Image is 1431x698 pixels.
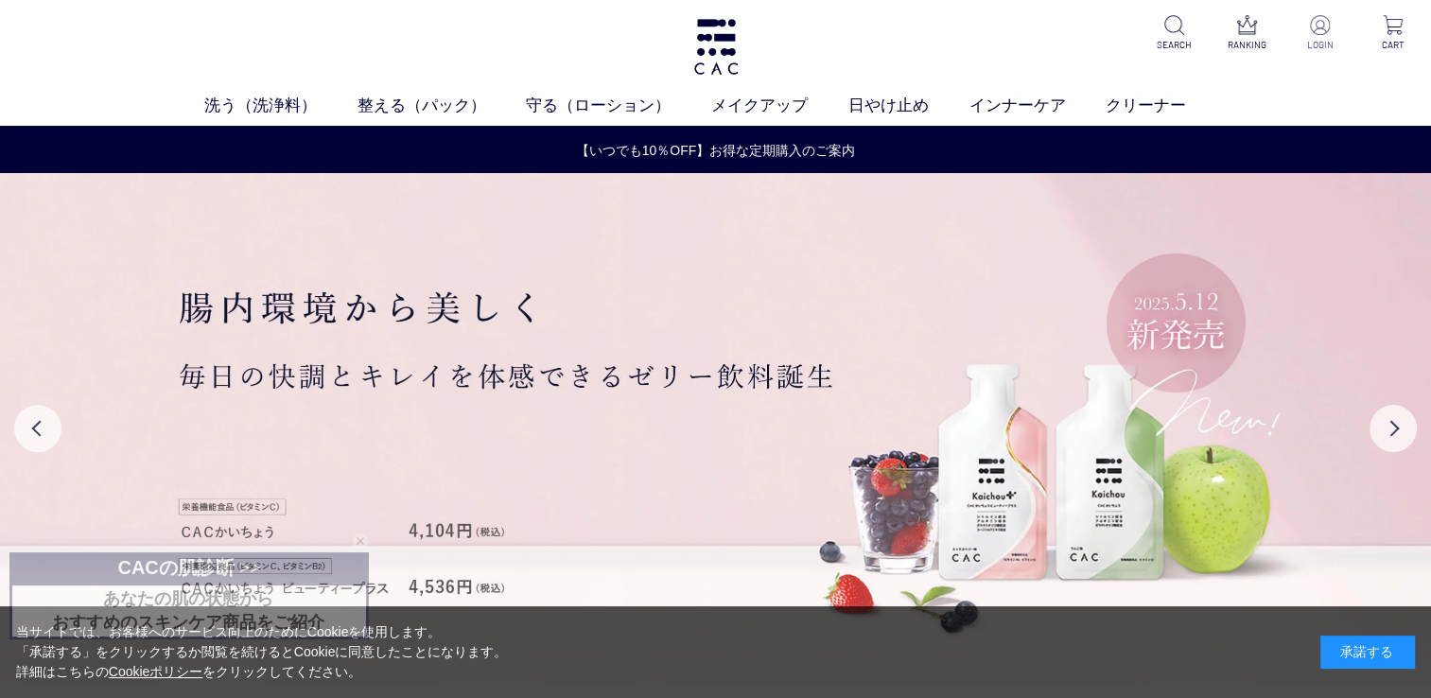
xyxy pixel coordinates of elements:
[16,622,508,682] div: 当サイトでは、お客様へのサービス向上のためにCookieを使用します。 「承諾する」をクリックするか閲覧を続けるとCookieに同意したことになります。 詳細はこちらの をクリックしてください。
[1370,38,1416,52] p: CART
[1297,15,1343,52] a: LOGIN
[691,19,741,75] img: logo
[848,94,969,118] a: 日やけ止め
[1151,15,1197,52] a: SEARCH
[1297,38,1343,52] p: LOGIN
[1224,15,1270,52] a: RANKING
[1224,38,1270,52] p: RANKING
[1320,636,1415,669] div: 承諾する
[1370,15,1416,52] a: CART
[204,94,358,118] a: 洗う（洗浄料）
[1151,38,1197,52] p: SEARCH
[14,405,61,452] button: Previous
[1106,94,1227,118] a: クリーナー
[109,664,203,679] a: Cookieポリシー
[969,94,1107,118] a: インナーケア
[1370,405,1417,452] button: Next
[711,94,848,118] a: メイクアップ
[526,94,711,118] a: 守る（ローション）
[358,94,527,118] a: 整える（パック）
[1,141,1430,161] a: 【いつでも10％OFF】お得な定期購入のご案内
